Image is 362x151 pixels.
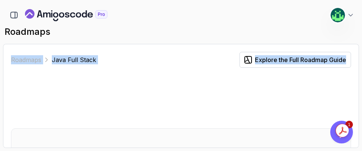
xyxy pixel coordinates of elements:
a: Landing page [25,9,125,21]
button: Explore the Full Roadmap Guide [239,52,351,68]
a: Roadmaps [11,55,41,64]
img: user profile image [331,8,345,22]
div: Explore the Full Roadmap Guide [255,55,346,64]
p: Java Full Stack [52,55,96,64]
button: user profile image [330,8,354,23]
h2: roadmaps [5,26,357,38]
iframe: chat widget [330,121,354,143]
